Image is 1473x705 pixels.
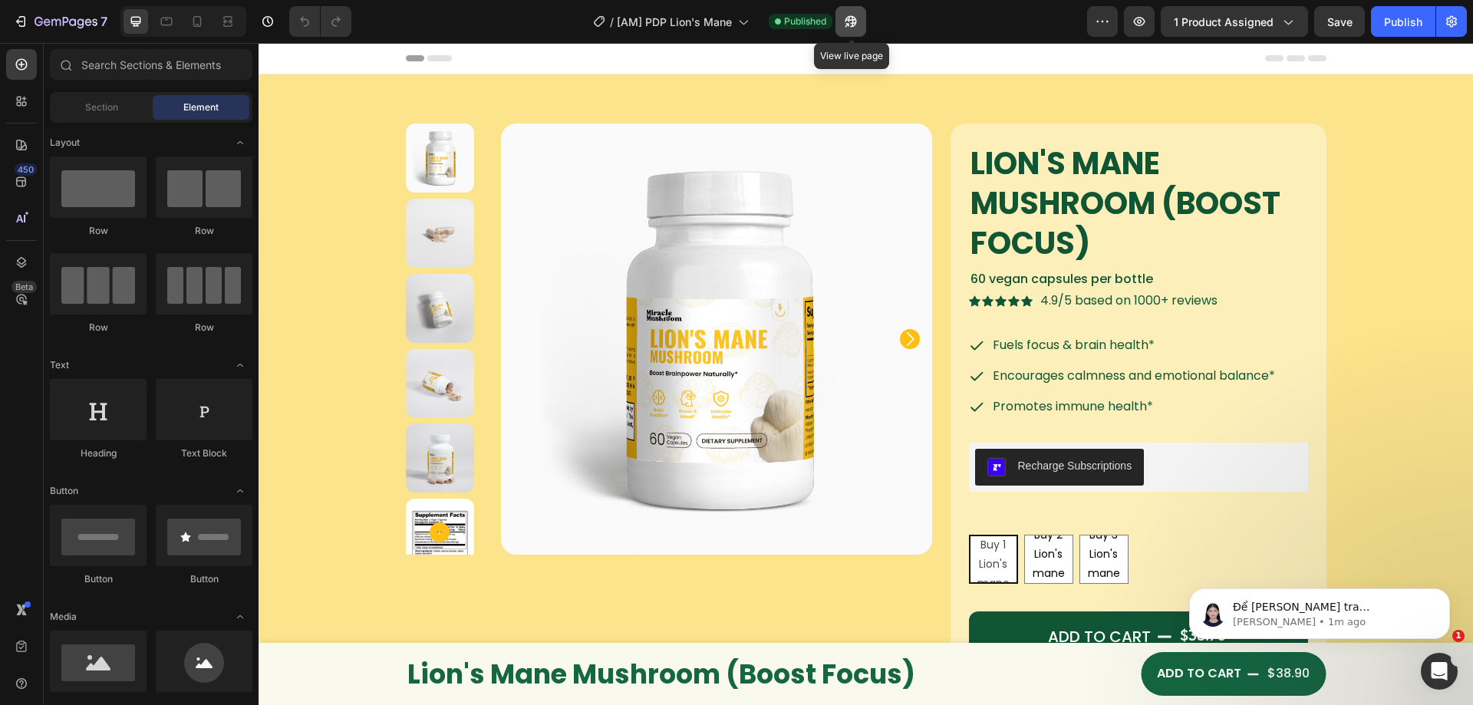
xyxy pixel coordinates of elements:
[1007,618,1053,644] div: $38.90
[734,324,1017,341] span: Encourages calmness and emotional balance*
[784,15,826,28] span: Published
[50,610,77,624] span: Media
[156,446,252,460] div: Text Block
[710,568,1050,618] button: ADD TO CART
[641,286,661,306] button: Carousel Next Arrow
[617,14,732,30] span: [AM] PDP Lion's Mane
[766,483,814,560] span: Buy 2 Lion's mane get 5%
[1161,6,1308,37] button: 1 product assigned
[183,100,219,114] span: Element
[1384,14,1422,30] div: Publish
[156,572,252,586] div: Button
[147,612,658,651] h2: lion's mane mushroom (boost focus)
[1166,556,1473,664] iframe: Intercom notifications message
[50,49,252,80] input: Search Sections & Elements
[734,293,896,311] span: Fuels focus & brain health*
[734,354,895,372] span: Promotes immune health*
[50,321,147,334] div: Row
[782,249,959,266] span: 4.9/5 based on 1000+ reviews
[610,14,614,30] span: /
[898,620,983,642] div: ADD TO CART
[712,493,758,551] span: Buy 1 Lion's mane
[822,483,869,560] span: Buy 3 Lion's mane get 10%
[156,321,252,334] div: Row
[228,353,252,377] span: Toggle open
[228,130,252,155] span: Toggle open
[85,100,118,114] span: Section
[50,136,80,150] span: Layout
[789,582,892,605] div: ADD TO CART
[101,12,107,31] p: 7
[15,163,37,176] div: 450
[717,406,886,443] button: Recharge Subscriptions
[50,572,147,586] div: Button
[1314,6,1365,37] button: Save
[289,6,351,37] div: Undo/Redo
[1421,653,1458,690] iframe: Intercom live chat
[1174,14,1274,30] span: 1 product assigned
[228,605,252,629] span: Toggle open
[1371,6,1435,37] button: Publish
[6,6,114,37] button: 7
[1327,15,1353,28] span: Save
[883,609,1068,653] button: ADD TO CART&nbsp;
[712,227,895,245] span: 60 vegan capsules per bottle
[760,415,874,431] div: Recharge Subscriptions
[50,358,69,372] span: Text
[50,224,147,238] div: Row
[710,99,1050,222] h1: Lion's Mane Mushroom (Boost focus)
[50,446,147,460] div: Heading
[228,479,252,503] span: Toggle open
[171,479,191,499] button: Carousel Next Arrow
[1452,630,1465,642] span: 1
[259,43,1473,705] iframe: Design area
[920,581,970,607] div: $38.90
[156,224,252,238] div: Row
[12,281,37,293] div: Beta
[50,484,78,498] span: Button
